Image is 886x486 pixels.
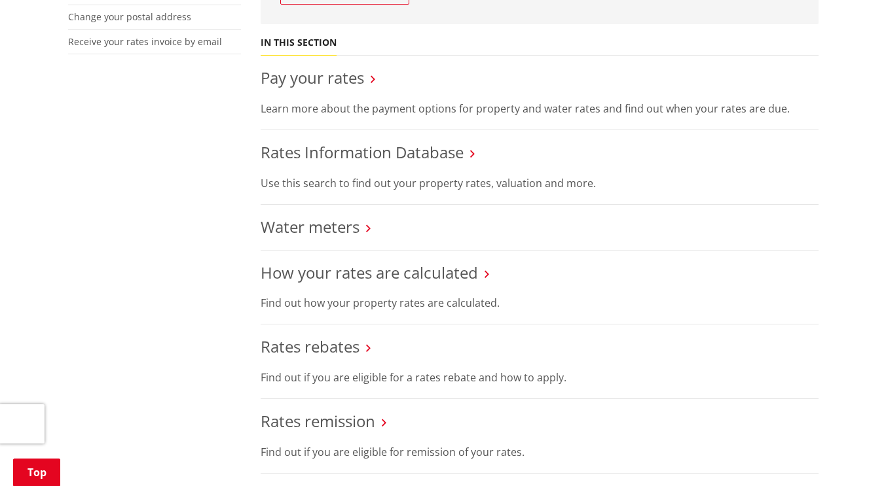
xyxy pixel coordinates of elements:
[261,101,819,116] p: Learn more about the payment options for property and water rates and find out when your rates ar...
[261,336,360,357] a: Rates rebates
[261,295,819,311] p: Find out how your property rates are calculated.
[261,444,819,460] p: Find out if you are eligible for remission of your rates.
[261,410,375,432] a: Rates remission
[826,431,873,478] iframe: Messenger Launcher
[261,37,337,48] h5: In this section
[261,370,819,385] p: Find out if you are eligible for a rates rebate and how to apply.
[68,35,222,48] a: Receive your rates invoice by email
[261,141,464,163] a: Rates Information Database
[261,216,360,237] a: Water meters
[261,262,478,283] a: How your rates are calculated
[261,175,819,191] p: Use this search to find out your property rates, valuation and more.
[68,10,191,23] a: Change your postal address
[13,459,60,486] a: Top
[261,67,364,88] a: Pay your rates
